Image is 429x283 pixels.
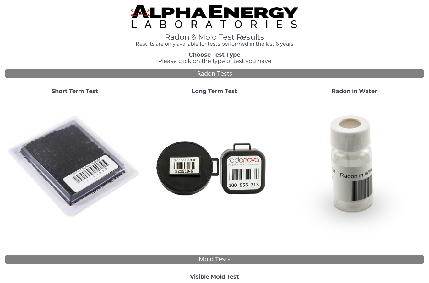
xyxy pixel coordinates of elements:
img: ShortTerm.jpg [7,100,142,235]
img: Radtrak2vsRadtrak3.jpg [147,100,282,235]
strong: Long Term Test [192,88,237,95]
strong: Choose Test Type [189,51,240,58]
h1: Radon & Mold Test Results [131,33,298,41]
div: Radon Tests [5,69,424,78]
strong: Radon in Water [332,88,377,95]
img: RadoninWater.jpg [287,100,422,235]
strong: Short Term Test [52,88,98,95]
strong: Visible Mold Test [190,273,239,280]
img: TightCrop.jpg [131,5,298,28]
div: Mold Tests [5,255,424,264]
span: Please click on the type of test you have [158,58,271,64]
h4: Results are only available for tests performed in the last 6 years [131,41,298,47]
